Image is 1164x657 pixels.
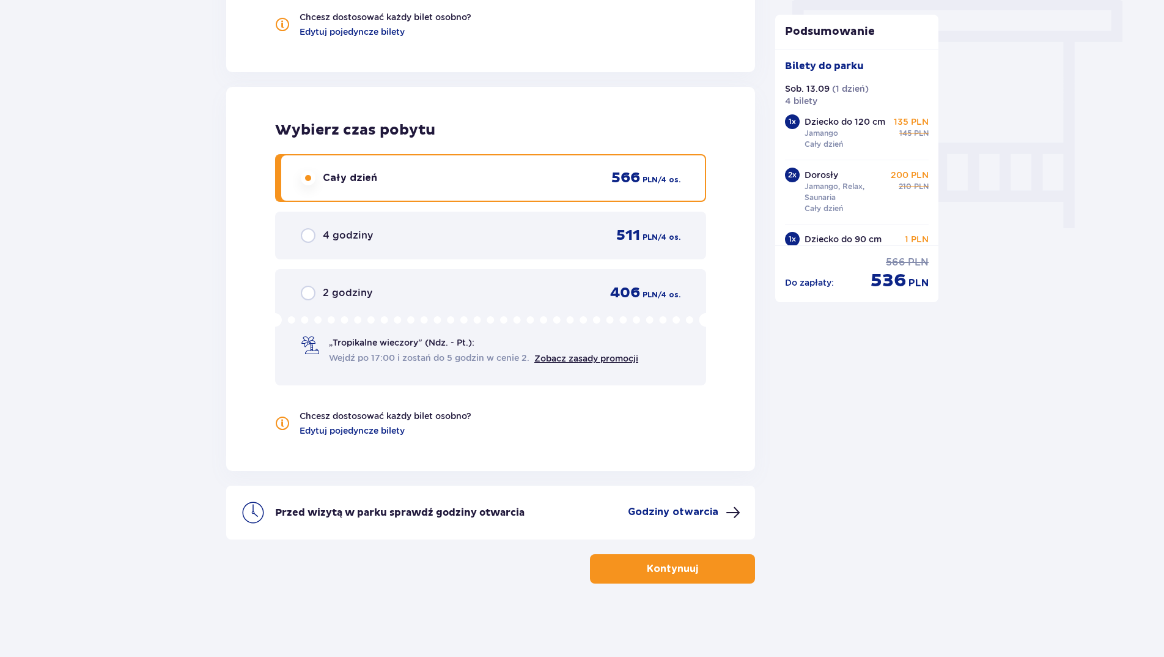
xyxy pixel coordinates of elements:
[832,83,869,95] p: ( 1 dzień )
[785,83,830,95] p: Sob. 13.09
[785,232,800,247] div: 1 x
[300,11,471,23] p: Chcesz dostosować każdy bilet osobno?
[643,232,658,243] p: PLN
[905,233,929,245] p: 1 PLN
[886,256,905,269] p: 566
[628,505,740,520] button: Godziny otwarcia
[871,269,906,292] p: 536
[908,256,929,269] p: PLN
[658,289,680,300] p: / 4 os.
[805,139,843,150] p: Cały dzień
[805,116,885,128] p: Dziecko do 120 cm
[805,203,843,214] p: Cały dzień
[329,336,474,349] p: „Tropikalne wieczory" (Ndz. - Pt.):
[628,505,718,519] p: Godziny otwarcia
[785,59,864,73] p: Bilety do parku
[894,116,929,128] p: 135 PLN
[300,26,405,38] a: Edytuj pojedyncze bilety
[610,284,640,302] p: 406
[805,169,838,181] p: Dorosły
[914,128,929,139] p: PLN
[323,229,373,242] p: 4 godziny
[590,554,755,584] button: Kontynuuj
[891,169,929,181] p: 200 PLN
[775,24,939,39] p: Podsumowanie
[899,128,912,139] p: 145
[643,289,658,300] p: PLN
[805,233,882,245] p: Dziecko do 90 cm
[616,226,640,245] p: 511
[647,562,698,576] p: Kontynuuj
[323,171,377,185] p: Cały dzień
[785,95,817,107] p: 4 bilety
[300,410,471,422] p: Chcesz dostosować każdy bilet osobno?
[275,506,525,519] p: Przed wizytą w parku sprawdź godziny otwarcia
[275,121,706,139] p: Wybierz czas pobytu
[805,181,889,203] p: Jamango, Relax, Saunaria
[785,114,800,129] div: 1 x
[899,181,912,192] p: 210
[658,174,680,185] p: / 4 os.
[323,286,372,300] p: 2 godziny
[643,174,658,185] p: PLN
[658,232,680,243] p: / 4 os.
[785,277,834,289] p: Do zapłaty :
[241,500,265,525] img: clock icon
[611,169,640,187] p: 566
[329,352,529,364] span: Wejdź po 17:00 i zostań do 5 godzin w cenie 2.
[300,425,405,437] a: Edytuj pojedyncze bilety
[534,354,638,363] a: Zobacz zasady promocji
[914,181,929,192] p: PLN
[785,168,800,182] div: 2 x
[805,128,838,139] p: Jamango
[908,277,929,290] p: PLN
